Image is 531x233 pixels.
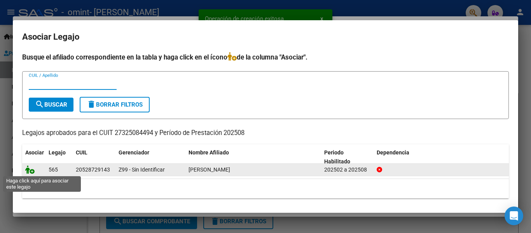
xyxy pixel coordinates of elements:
[119,149,149,156] span: Gerenciador
[22,128,509,138] p: Legajos aprobados para el CUIT 27325084494 y Período de Prestación 202508
[377,149,409,156] span: Dependencia
[35,101,67,108] span: Buscar
[45,144,73,170] datatable-header-cell: Legajo
[324,165,370,174] div: 202502 a 202508
[374,144,509,170] datatable-header-cell: Dependencia
[185,144,321,170] datatable-header-cell: Nombre Afiliado
[76,149,87,156] span: CUIL
[87,101,143,108] span: Borrar Filtros
[49,166,58,173] span: 565
[22,30,509,44] h2: Asociar Legajo
[321,144,374,170] datatable-header-cell: Periodo Habilitado
[76,165,110,174] div: 20528729143
[189,149,229,156] span: Nombre Afiliado
[29,98,73,112] button: Buscar
[22,179,509,198] div: 1 registros
[22,144,45,170] datatable-header-cell: Asociar
[25,149,44,156] span: Asociar
[35,100,44,109] mat-icon: search
[80,97,150,112] button: Borrar Filtros
[324,149,350,165] span: Periodo Habilitado
[189,166,230,173] span: MAIDANA RAMIRO
[49,149,66,156] span: Legajo
[87,100,96,109] mat-icon: delete
[22,52,509,62] h4: Busque el afiliado correspondiente en la tabla y haga click en el ícono de la columna "Asociar".
[119,166,165,173] span: Z99 - Sin Identificar
[115,144,185,170] datatable-header-cell: Gerenciador
[505,207,523,225] div: Open Intercom Messenger
[73,144,115,170] datatable-header-cell: CUIL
